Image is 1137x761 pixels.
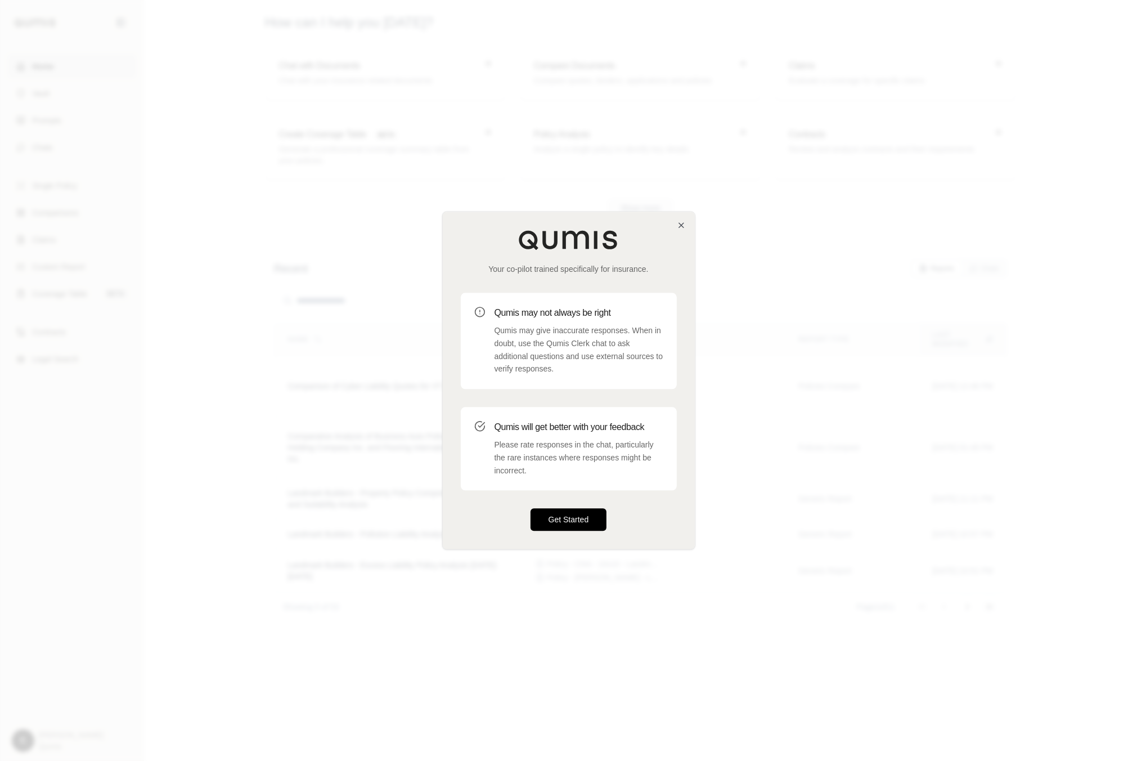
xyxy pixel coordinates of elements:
[495,420,663,434] h3: Qumis will get better with your feedback
[531,509,607,531] button: Get Started
[495,324,663,375] p: Qumis may give inaccurate responses. When in doubt, use the Qumis Clerk chat to ask additional qu...
[461,263,677,275] p: Your co-pilot trained specifically for insurance.
[495,306,663,320] h3: Qumis may not always be right
[495,438,663,477] p: Please rate responses in the chat, particularly the rare instances where responses might be incor...
[518,230,619,250] img: Qumis Logo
